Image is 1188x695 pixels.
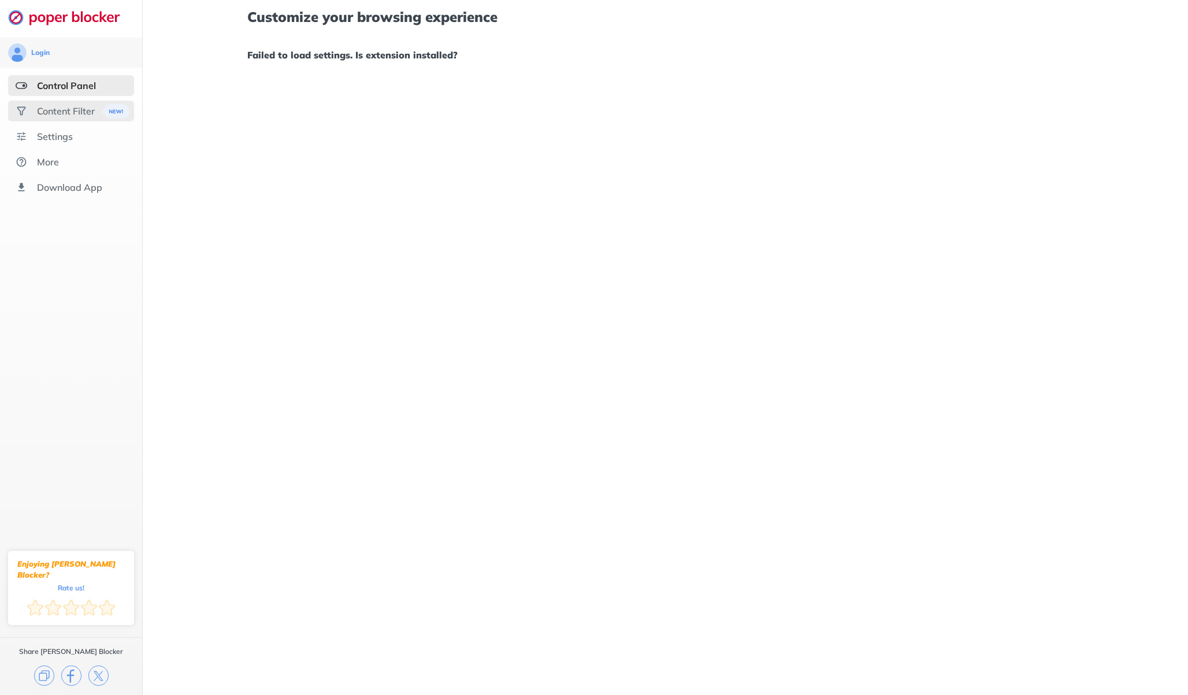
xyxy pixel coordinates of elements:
img: social.svg [16,105,27,117]
div: Control Panel [37,80,96,91]
div: More [37,156,59,168]
h1: Customize your browsing experience [247,9,1083,24]
div: Settings [37,131,73,142]
img: avatar.svg [8,43,27,62]
div: Content Filter [37,105,95,117]
img: copy.svg [34,666,54,686]
img: settings.svg [16,131,27,142]
img: menuBanner.svg [98,104,127,119]
img: download-app.svg [16,182,27,193]
img: about.svg [16,156,27,168]
img: x.svg [88,666,109,686]
img: features-selected.svg [16,80,27,91]
div: Enjoying [PERSON_NAME] Blocker? [17,559,125,581]
img: facebook.svg [61,666,81,686]
div: Login [31,48,50,57]
h1: Failed to load settings. Is extension installed? [247,47,1083,62]
div: Rate us! [58,585,84,590]
div: Download App [37,182,102,193]
div: Share [PERSON_NAME] Blocker [19,647,123,656]
img: logo-webpage.svg [8,9,132,25]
